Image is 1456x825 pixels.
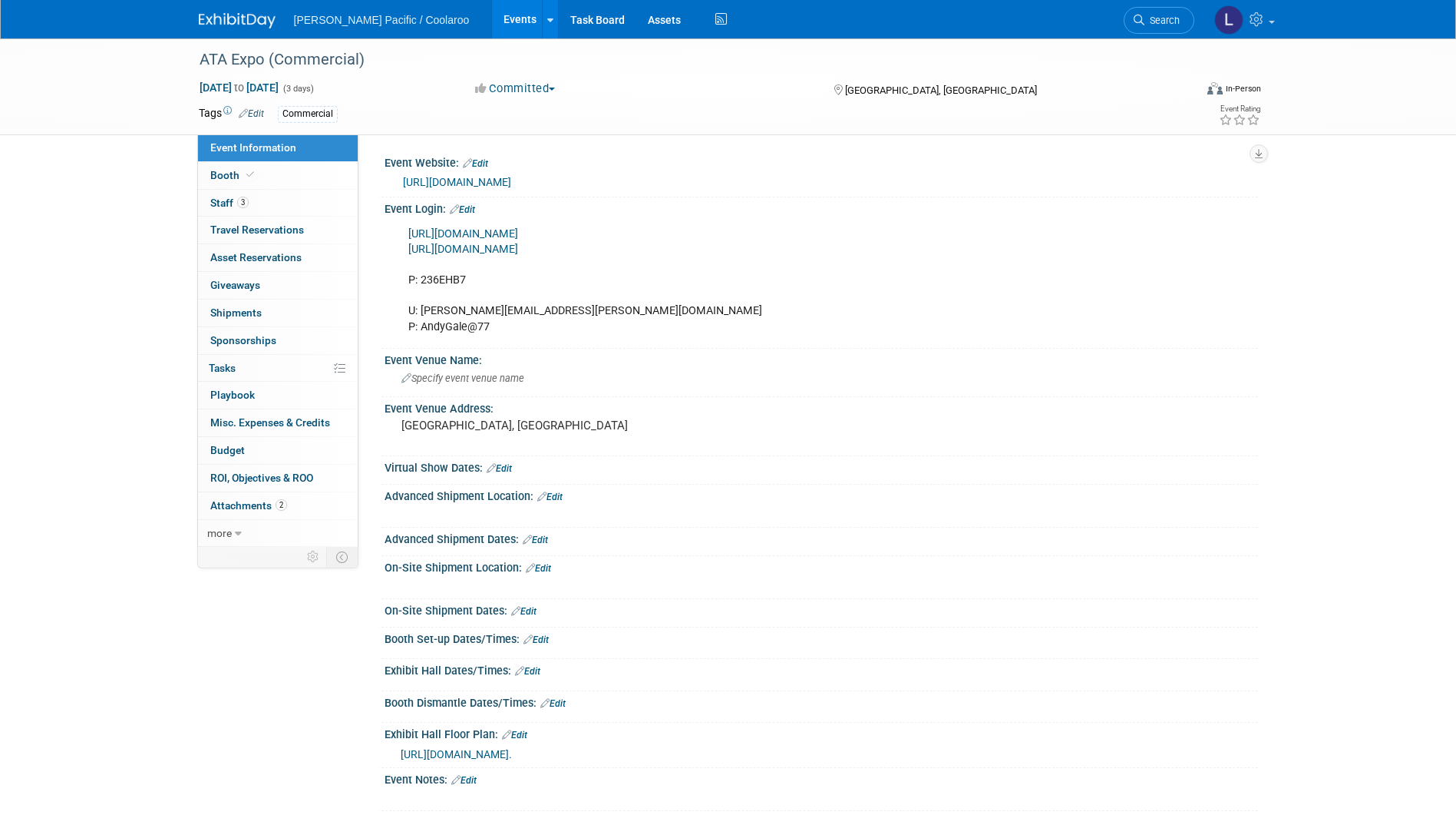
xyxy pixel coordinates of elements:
[385,556,1258,576] div: On-Site Shipment Location:
[1144,15,1180,26] span: Search
[515,666,540,677] a: Edit
[1219,105,1260,113] div: Event Rating
[1225,83,1261,94] div: In-Person
[523,634,549,645] a: Edit
[540,698,566,709] a: Edit
[194,46,1171,74] div: ATA Expo (Commercial)
[198,300,358,326] a: Shipments
[198,190,358,217] a: Staff3
[210,472,313,484] span: ROI, Objectives & ROO
[537,492,563,502] a: Edit
[210,251,302,263] span: Asset Reservations
[326,547,358,567] td: Toggle Event Tabs
[385,456,1258,476] div: Virtual Show Dates:
[450,204,475,215] a: Edit
[1207,82,1223,94] img: Format-Inperson.png
[232,81,246,94] span: to
[198,272,358,299] a: Giveaways
[198,409,358,436] a: Misc. Expenses & Credits
[385,723,1258,743] div: Exhibit Hall Floor Plan:
[385,397,1258,416] div: Event Venue Address:
[210,444,245,456] span: Budget
[385,349,1258,368] div: Event Venue Name:
[276,499,287,511] span: 2
[385,151,1258,171] div: Event Website:
[207,527,232,539] span: more
[210,499,287,512] span: Attachments
[1124,7,1194,34] a: Search
[385,659,1258,679] div: Exhibit Hall Dates/Times:
[408,227,518,240] a: [URL][DOMAIN_NAME]
[198,162,358,189] a: Booth
[385,628,1258,648] div: Booth Set-up Dates/Times:
[198,244,358,271] a: Asset Reservations
[198,382,358,409] a: Playbook
[385,528,1258,548] div: Advanced Shipment Dates:
[401,748,512,760] a: [URL][DOMAIN_NAME].
[246,171,254,179] i: Booth reservation complete
[385,691,1258,711] div: Booth Dismantle Dates/Times:
[385,197,1258,217] div: Event Login:
[210,416,330,429] span: Misc. Expenses & Credits
[403,176,511,188] a: [URL][DOMAIN_NAME]
[385,599,1258,619] div: On-Site Shipment Dates:
[198,217,358,244] a: Travel Reservations
[210,224,304,236] span: Travel Reservations
[470,81,561,97] button: Committed
[198,520,358,547] a: more
[209,362,236,374] span: Tasks
[210,197,249,209] span: Staff
[294,14,470,26] span: [PERSON_NAME] Pacific / Coolaroo
[210,279,260,291] span: Giveaways
[845,84,1037,96] span: [GEOGRAPHIC_DATA], [GEOGRAPHIC_DATA]
[401,373,524,384] span: Specify event venue name
[385,768,1258,788] div: Event Notes:
[198,465,358,492] a: ROI, Objectives & ROO
[210,169,257,181] span: Booth
[451,775,477,786] a: Edit
[511,606,537,617] a: Edit
[199,105,264,123] td: Tags
[198,327,358,354] a: Sponsorships
[239,108,264,119] a: Edit
[401,419,731,432] pre: [GEOGRAPHIC_DATA], [GEOGRAPHIC_DATA]
[1214,5,1243,35] img: Lindsay Yontz
[198,355,358,382] a: Tasks
[385,485,1258,505] div: Advanced Shipment Location:
[210,389,255,401] span: Playbook
[210,334,276,346] span: Sponsorships
[463,158,488,169] a: Edit
[210,141,296,154] span: Event Information
[502,730,527,741] a: Edit
[526,563,551,574] a: Edit
[198,492,358,519] a: Attachments2
[198,134,358,161] a: Event Information
[278,106,338,122] div: Commercial
[398,219,1089,343] div: P: 236EHB7 U: [PERSON_NAME][EMAIL_ADDRESS][PERSON_NAME][DOMAIN_NAME] P: AndyGale@77
[300,547,327,567] td: Personalize Event Tab Strip
[237,197,249,208] span: 3
[199,13,276,28] img: ExhibitDay
[1104,80,1262,103] div: Event Format
[282,84,314,94] span: (3 days)
[408,243,518,256] a: [URL][DOMAIN_NAME]
[210,306,262,319] span: Shipments
[523,535,548,545] a: Edit
[199,81,279,94] span: [DATE] [DATE]
[198,437,358,464] a: Budget
[487,463,512,474] a: Edit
